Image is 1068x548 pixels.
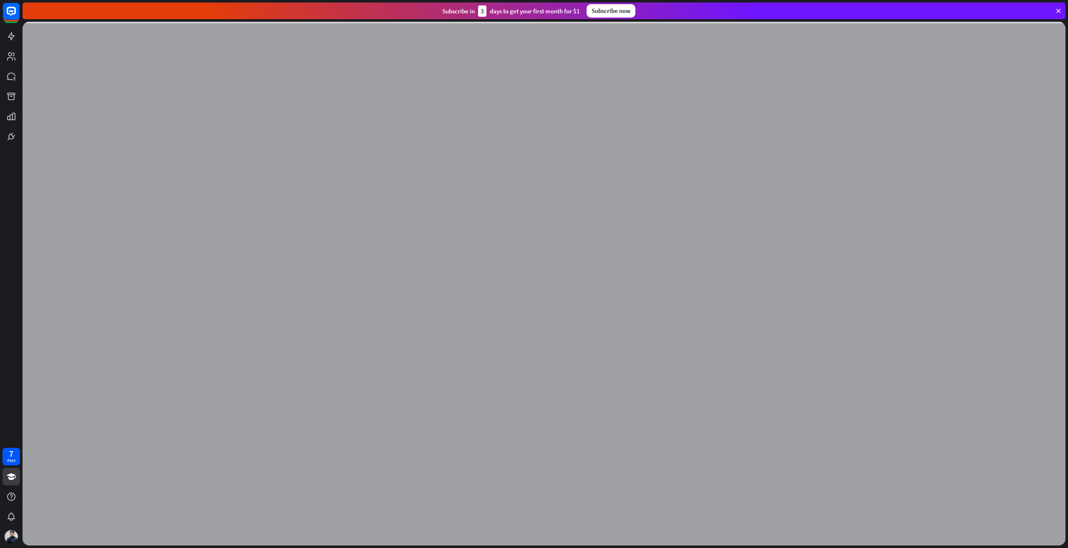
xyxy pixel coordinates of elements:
div: 3 [478,5,486,17]
div: days [7,457,15,463]
a: 7 days [3,448,20,465]
div: Subscribe now [587,4,635,18]
div: Subscribe in days to get your first month for $1 [442,5,580,17]
div: 7 [9,450,13,457]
